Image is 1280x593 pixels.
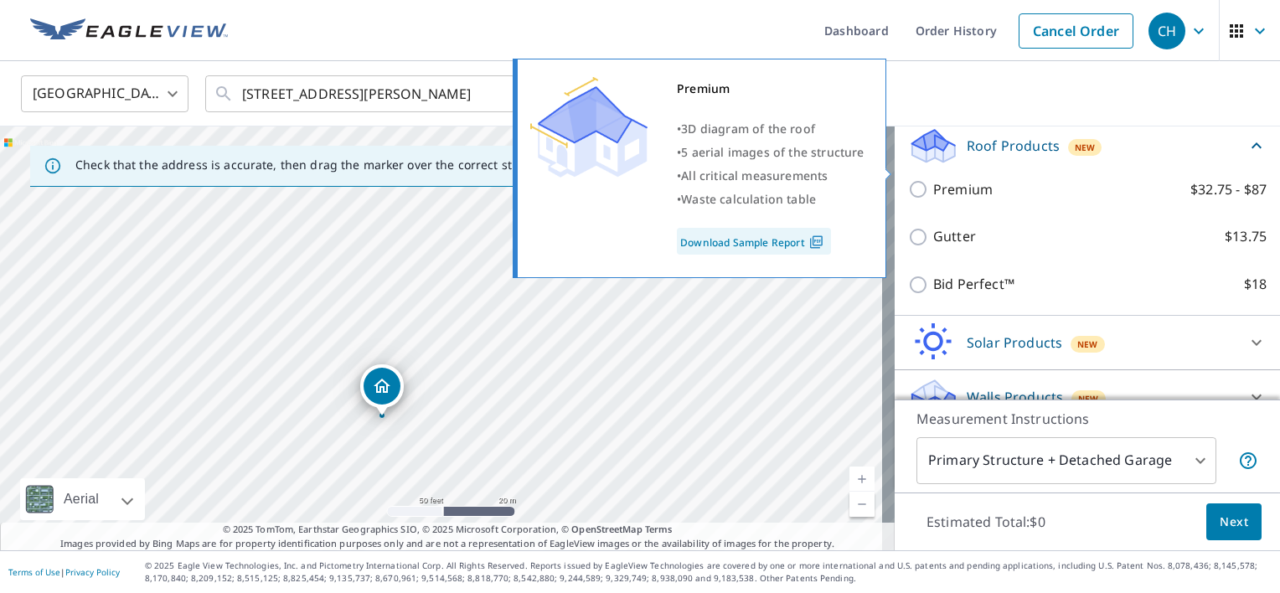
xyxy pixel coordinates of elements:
a: Privacy Policy [65,566,120,578]
div: Solar ProductsNew [908,322,1267,363]
div: Roof ProductsNew [908,126,1267,166]
div: Aerial [20,478,145,520]
p: $18 [1244,274,1267,295]
div: • [677,188,865,211]
span: Waste calculation table [681,191,816,207]
a: Download Sample Report [677,228,831,255]
p: Bid Perfect™ [933,274,1014,295]
p: Walls Products [967,387,1063,407]
span: Your report will include the primary structure and a detached garage if one exists. [1238,451,1258,471]
div: • [677,141,865,164]
span: Next [1220,512,1248,533]
p: Gutter [933,226,976,247]
span: 3D diagram of the roof [681,121,815,137]
a: Terms [645,523,673,535]
p: Roof Products [967,136,1060,156]
button: Next [1206,503,1262,541]
a: OpenStreetMap [571,523,642,535]
div: • [677,117,865,141]
img: EV Logo [30,18,228,44]
div: Primary Structure + Detached Garage [916,437,1216,484]
p: $13.75 [1225,226,1267,247]
p: Estimated Total: $0 [913,503,1059,540]
img: Premium [530,77,648,178]
span: © 2025 TomTom, Earthstar Geographics SIO, © 2025 Microsoft Corporation, © [223,523,673,537]
span: 5 aerial images of the structure [681,144,864,160]
a: Current Level 19, Zoom In [849,467,875,492]
span: New [1077,338,1098,351]
p: Measurement Instructions [916,409,1258,429]
span: All critical measurements [681,168,828,183]
div: CH [1148,13,1185,49]
div: Walls ProductsNew [908,377,1267,417]
p: Check that the address is accurate, then drag the marker over the correct structure. [75,157,558,173]
img: Pdf Icon [805,235,828,250]
a: Terms of Use [8,566,60,578]
span: New [1078,392,1099,405]
p: Premium [933,179,993,200]
p: © 2025 Eagle View Technologies, Inc. and Pictometry International Corp. All Rights Reserved. Repo... [145,559,1272,585]
a: Cancel Order [1019,13,1133,49]
div: • [677,164,865,188]
div: Premium [677,77,865,101]
div: Dropped pin, building 1, Residential property, 3786 N Luther Rd Floyds Knobs, IN 47119 [360,364,404,416]
input: Search by address or latitude-longitude [242,70,481,117]
p: $32.75 - $87 [1190,179,1267,200]
p: | [8,567,120,577]
div: Aerial [59,478,104,520]
div: [GEOGRAPHIC_DATA] [21,70,188,117]
p: Solar Products [967,333,1062,353]
span: New [1075,141,1096,154]
a: Current Level 19, Zoom Out [849,492,875,517]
